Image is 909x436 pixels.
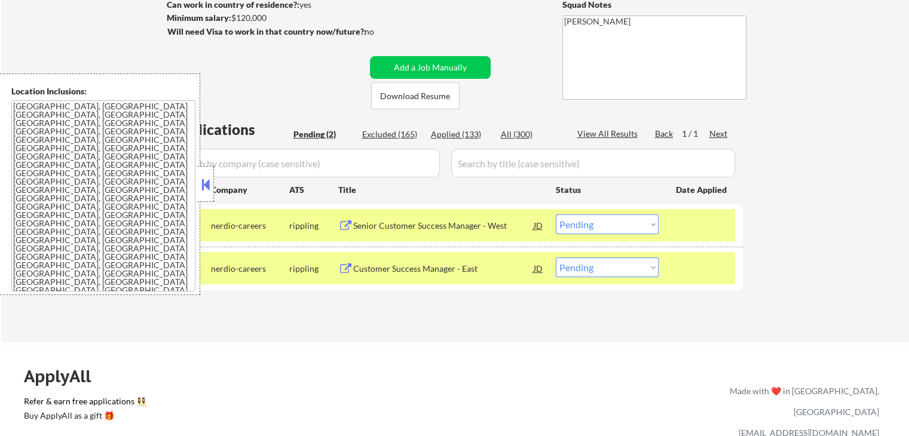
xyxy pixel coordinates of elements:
[171,122,289,137] div: Applications
[365,26,399,38] div: no
[370,56,491,79] button: Add a Job Manually
[24,410,143,425] a: Buy ApplyAll as a gift 🎁
[24,412,143,420] div: Buy ApplyAll as a gift 🎁
[532,257,544,279] div: JD
[167,12,366,24] div: $120,000
[725,380,879,422] div: Made with ❤️ in [GEOGRAPHIC_DATA], [GEOGRAPHIC_DATA]
[338,184,544,196] div: Title
[211,184,289,196] div: Company
[211,220,289,232] div: nerdio-careers
[682,128,709,140] div: 1 / 1
[353,263,534,275] div: Customer Success Manager - East
[532,214,544,236] div: JD
[501,128,561,140] div: All (300)
[289,263,338,275] div: rippling
[24,366,105,386] div: ApplyAll
[577,128,641,140] div: View All Results
[11,85,195,97] div: Location Inclusions:
[167,26,366,36] strong: Will need Visa to work in that country now/future?:
[211,263,289,275] div: nerdio-careers
[167,13,231,23] strong: Minimum salary:
[556,179,659,200] div: Status
[293,128,353,140] div: Pending (2)
[362,128,422,140] div: Excluded (165)
[289,184,338,196] div: ATS
[431,128,491,140] div: Applied (133)
[451,149,735,177] input: Search by title (case sensitive)
[24,397,480,410] a: Refer & earn free applications 👯‍♀️
[171,149,440,177] input: Search by company (case sensitive)
[709,128,729,140] div: Next
[289,220,338,232] div: rippling
[353,220,534,232] div: Senior Customer Success Manager - West
[371,82,460,109] button: Download Resume
[676,184,729,196] div: Date Applied
[655,128,674,140] div: Back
